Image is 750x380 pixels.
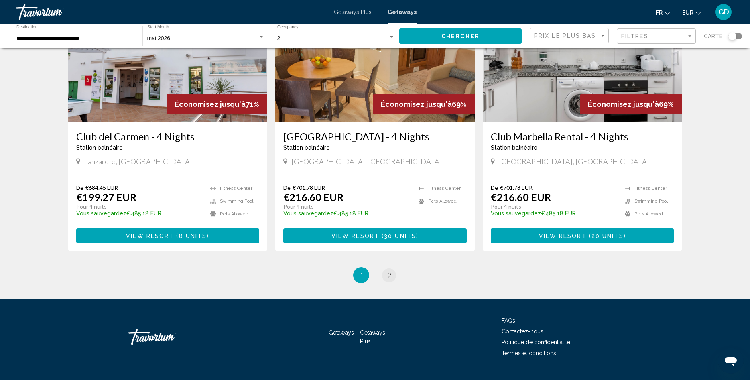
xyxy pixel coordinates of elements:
span: De [283,184,291,191]
mat-select: Sort by [534,33,606,39]
p: Pour 4 nuits [491,203,617,210]
span: View Resort [539,233,587,239]
div: 69% [373,94,475,114]
button: View Resort(20 units) [491,228,674,243]
span: Carte [704,30,722,42]
span: Fitness Center [634,186,667,191]
span: Vous sauvegardez [76,210,126,217]
span: fr [656,10,663,16]
span: Swimming Pool [220,199,253,204]
span: Station balnéaire [491,144,537,151]
a: FAQs [502,317,515,324]
a: Travorium [128,325,209,349]
button: Change currency [682,7,701,18]
a: Contactez-nous [502,328,543,335]
button: User Menu [713,4,734,20]
span: €701.78 EUR [500,184,533,191]
span: 2 [387,271,391,280]
p: €216.60 EUR [283,191,343,203]
button: View Resort(30 units) [283,228,467,243]
div: 71% [167,94,267,114]
span: [GEOGRAPHIC_DATA], [GEOGRAPHIC_DATA] [499,157,649,166]
button: Chercher [399,28,522,43]
p: Pour 4 nuits [76,203,203,210]
span: De [76,184,83,191]
p: Pour 4 nuits [283,203,411,210]
span: De [491,184,498,191]
a: Getaways Plus [360,329,385,345]
span: 8 units [179,233,207,239]
span: View Resort [331,233,379,239]
span: EUR [682,10,693,16]
span: ( ) [587,233,626,239]
p: €485.18 EUR [283,210,411,217]
button: Change language [656,7,670,18]
a: [GEOGRAPHIC_DATA] - 4 Nights [283,130,467,142]
a: Travorium [16,4,326,20]
a: Getaways [329,329,354,336]
span: Économisez jusqu'à [588,100,659,108]
span: Station balnéaire [76,144,123,151]
a: Getaways [388,9,417,15]
span: Économisez jusqu'à [381,100,452,108]
span: mai 2026 [147,35,171,41]
div: 69% [580,94,682,114]
p: €485.18 EUR [491,210,617,217]
span: €684.45 EUR [85,184,118,191]
span: [GEOGRAPHIC_DATA], [GEOGRAPHIC_DATA] [291,157,442,166]
a: Termes et conditions [502,350,556,356]
span: View Resort [126,233,174,239]
span: Pets Allowed [220,211,248,217]
span: Vous sauvegardez [283,210,333,217]
span: €701.78 EUR [293,184,325,191]
span: 2 [277,35,280,41]
span: Swimming Pool [634,199,668,204]
button: Filter [617,28,696,45]
span: ( ) [174,233,209,239]
button: View Resort(8 units) [76,228,260,243]
a: Politique de confidentialité [502,339,570,345]
span: Fitness Center [428,186,461,191]
p: €216.60 EUR [491,191,551,203]
p: €199.27 EUR [76,191,136,203]
span: Filtres [621,33,648,39]
span: Lanzarote, [GEOGRAPHIC_DATA] [84,157,192,166]
span: Station balnéaire [283,144,330,151]
span: Prix ​​le plus bas [534,33,596,39]
span: Chercher [441,33,480,40]
span: ( ) [379,233,419,239]
span: 30 units [384,233,416,239]
a: Getaways Plus [334,9,372,15]
span: Vous sauvegardez [491,210,541,217]
span: Fitness Center [220,186,252,191]
span: 20 units [591,233,624,239]
p: €485.18 EUR [76,210,203,217]
span: Pets Allowed [634,211,663,217]
span: Pets Allowed [428,199,457,204]
span: 1 [359,271,363,280]
a: Club Marbella Rental - 4 Nights [491,130,674,142]
span: GD [718,8,729,16]
a: Club del Carmen - 4 Nights [76,130,260,142]
iframe: Bouton de lancement de la fenêtre de messagerie [718,348,744,374]
span: Économisez jusqu'à [175,100,246,108]
ul: Pagination [68,267,682,283]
